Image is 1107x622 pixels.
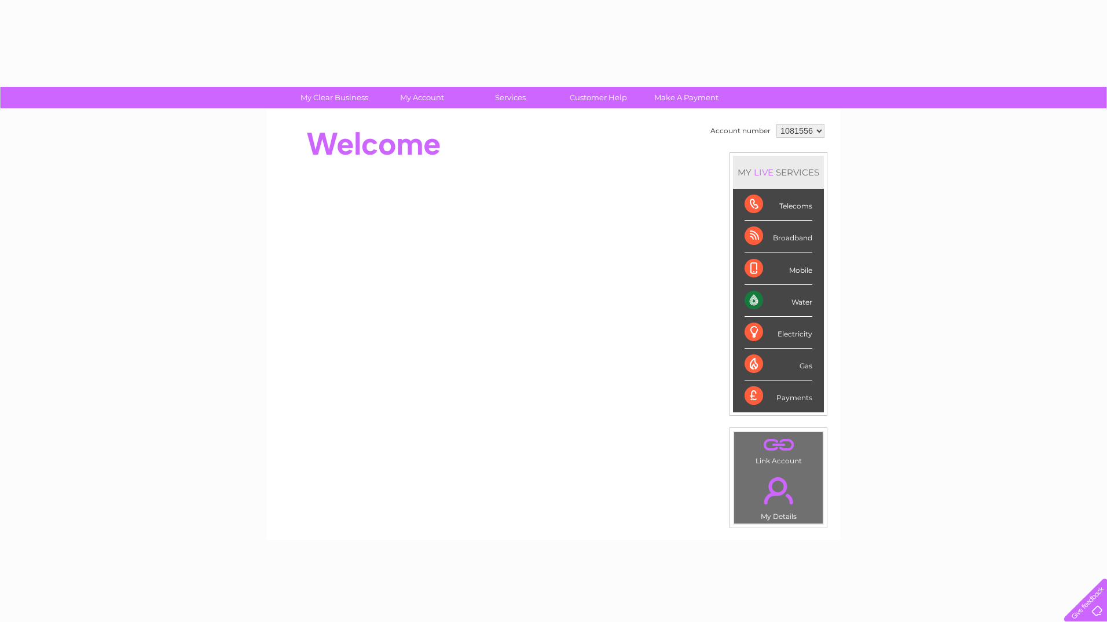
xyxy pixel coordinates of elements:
[639,87,734,108] a: Make A Payment
[752,167,776,178] div: LIVE
[551,87,646,108] a: Customer Help
[734,431,823,468] td: Link Account
[745,380,812,412] div: Payments
[745,189,812,221] div: Telecoms
[745,317,812,349] div: Electricity
[708,121,774,141] td: Account number
[463,87,558,108] a: Services
[745,221,812,253] div: Broadband
[737,470,820,511] a: .
[745,253,812,285] div: Mobile
[287,87,382,108] a: My Clear Business
[375,87,470,108] a: My Account
[745,349,812,380] div: Gas
[733,156,824,189] div: MY SERVICES
[745,285,812,317] div: Water
[737,435,820,455] a: .
[734,467,823,524] td: My Details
